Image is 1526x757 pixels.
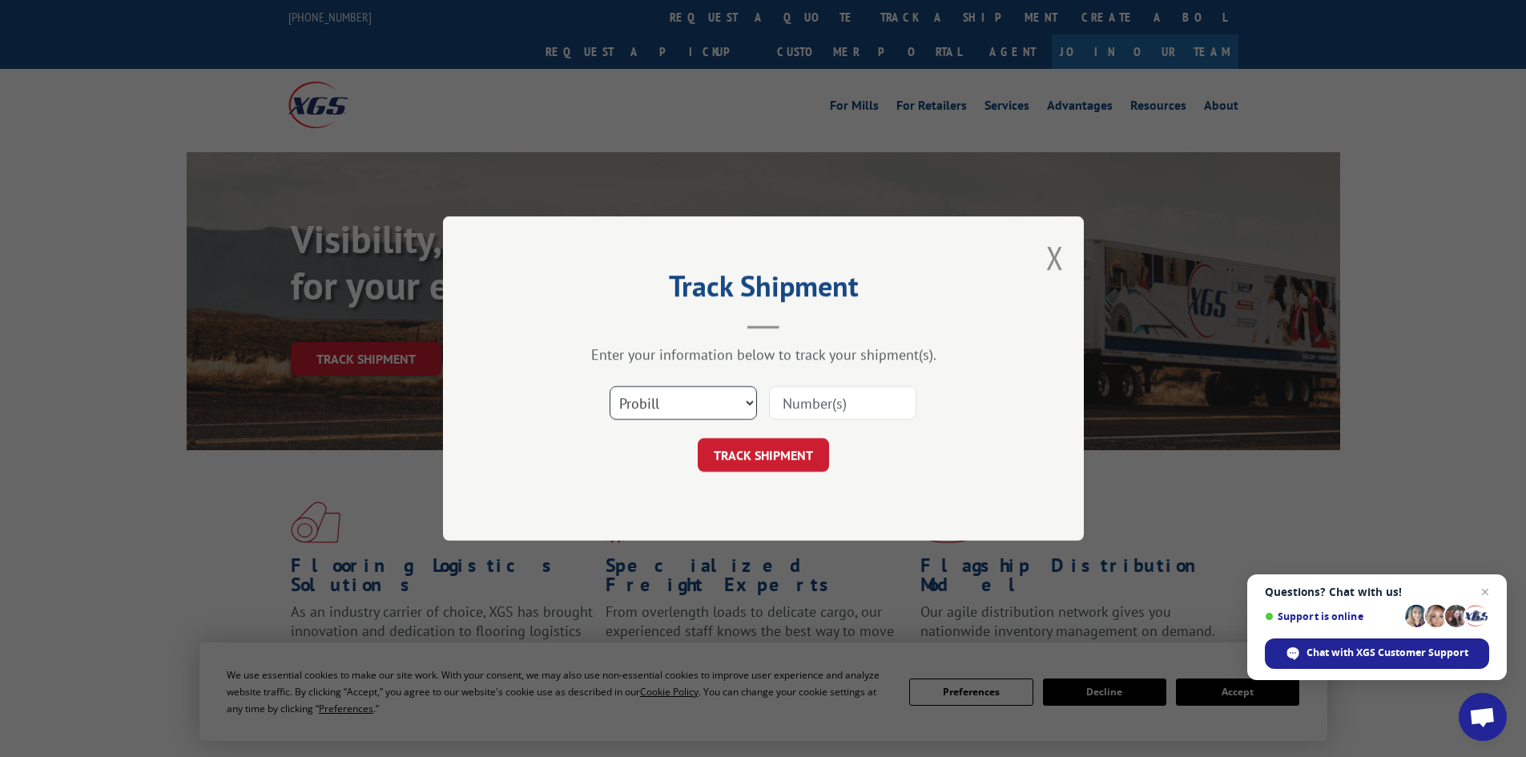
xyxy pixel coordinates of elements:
[1046,236,1064,279] button: Close modal
[1307,646,1468,660] span: Chat with XGS Customer Support
[1265,610,1399,622] span: Support is online
[1265,638,1489,669] div: Chat with XGS Customer Support
[1265,586,1489,598] span: Questions? Chat with us!
[1459,693,1507,741] div: Open chat
[1476,582,1495,602] span: Close chat
[769,386,916,420] input: Number(s)
[523,345,1004,364] div: Enter your information below to track your shipment(s).
[698,438,829,472] button: TRACK SHIPMENT
[523,275,1004,305] h2: Track Shipment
